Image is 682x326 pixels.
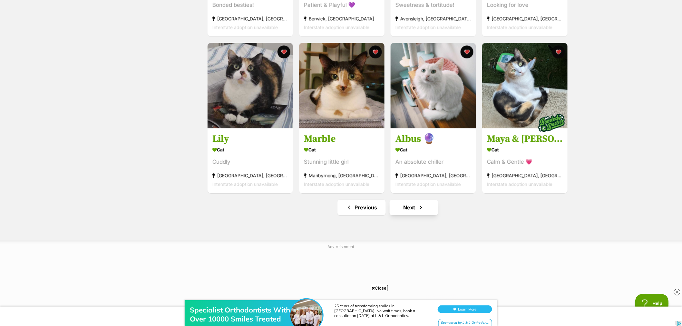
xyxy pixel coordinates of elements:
div: Cat [395,145,471,154]
a: Maya & [PERSON_NAME]🌻🌼 Cat Calm & Gentle 💗 [GEOGRAPHIC_DATA], [GEOGRAPHIC_DATA] Interstate adopti... [482,128,568,193]
h3: Lily [212,133,288,145]
a: Previous page [337,200,386,215]
img: Lily [208,43,293,128]
div: Avonsleigh, [GEOGRAPHIC_DATA] [395,14,471,23]
span: Close [371,285,388,291]
img: close_rtb.svg [674,289,680,295]
a: Next page [390,200,438,215]
div: Patient & Playful 💜 [304,1,380,10]
h3: Marble [304,133,380,145]
div: Calm & Gentle 💗 [487,158,563,166]
div: Bonded besties! [212,1,288,10]
div: [GEOGRAPHIC_DATA], [GEOGRAPHIC_DATA] [212,14,288,23]
div: Stunning little girl [304,158,380,166]
div: Specialist Orthodontists With Over 10000 Smiles Treated [190,18,293,36]
span: Interstate adoption unavailable [487,25,552,30]
div: [GEOGRAPHIC_DATA], [GEOGRAPHIC_DATA] [487,14,563,23]
div: Cat [212,145,288,154]
div: Cuddly [212,158,288,166]
button: favourite [278,45,290,58]
nav: Pagination [207,200,568,215]
div: Maribyrnong, [GEOGRAPHIC_DATA] [304,171,380,180]
span: Interstate adoption unavailable [395,181,461,187]
span: Interstate adoption unavailable [487,181,552,187]
div: Berwick, [GEOGRAPHIC_DATA] [304,14,380,23]
span: Interstate adoption unavailable [304,25,369,30]
img: Marble [299,43,385,128]
h3: Maya & [PERSON_NAME]🌻🌼 [487,133,563,145]
span: Interstate adoption unavailable [212,181,278,187]
a: Albus 🔮 Cat An absolute chiller [GEOGRAPHIC_DATA], [GEOGRAPHIC_DATA] Interstate adoption unavaila... [391,128,476,193]
a: Lily Cat Cuddly [GEOGRAPHIC_DATA], [GEOGRAPHIC_DATA] Interstate adoption unavailable favourite [208,128,293,193]
div: [GEOGRAPHIC_DATA], [GEOGRAPHIC_DATA] [487,171,563,180]
h3: Albus 🔮 [395,133,471,145]
button: favourite [369,45,382,58]
div: Sponsored by L & L Orthodontics [438,32,492,40]
div: [GEOGRAPHIC_DATA], [GEOGRAPHIC_DATA] [212,171,288,180]
img: Albus 🔮 [391,43,476,128]
div: 25 Years of transforming smiles in [GEOGRAPHIC_DATA]. No wait times, book a consultation [DATE] a... [334,16,431,31]
div: An absolute chiller [395,158,471,166]
a: Marble Cat Stunning little girl Maribyrnong, [GEOGRAPHIC_DATA] Interstate adoption unavailable fa... [299,128,385,193]
img: bonded besties [535,107,568,139]
img: Specialist Orthodontists With Over 10000 Smiles Treated [290,12,323,44]
button: favourite [552,45,565,58]
div: Cat [304,145,380,154]
span: Interstate adoption unavailable [212,25,278,30]
div: Sweetness & tortitude! [395,1,471,10]
button: favourite [461,45,473,58]
img: Maya & Morgan🌻🌼 [482,43,568,128]
div: Cat [487,145,563,154]
button: Learn More [438,18,492,26]
div: [GEOGRAPHIC_DATA], [GEOGRAPHIC_DATA] [395,171,471,180]
span: Interstate adoption unavailable [304,181,369,187]
span: Interstate adoption unavailable [395,25,461,30]
div: Looking for love [487,1,563,10]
